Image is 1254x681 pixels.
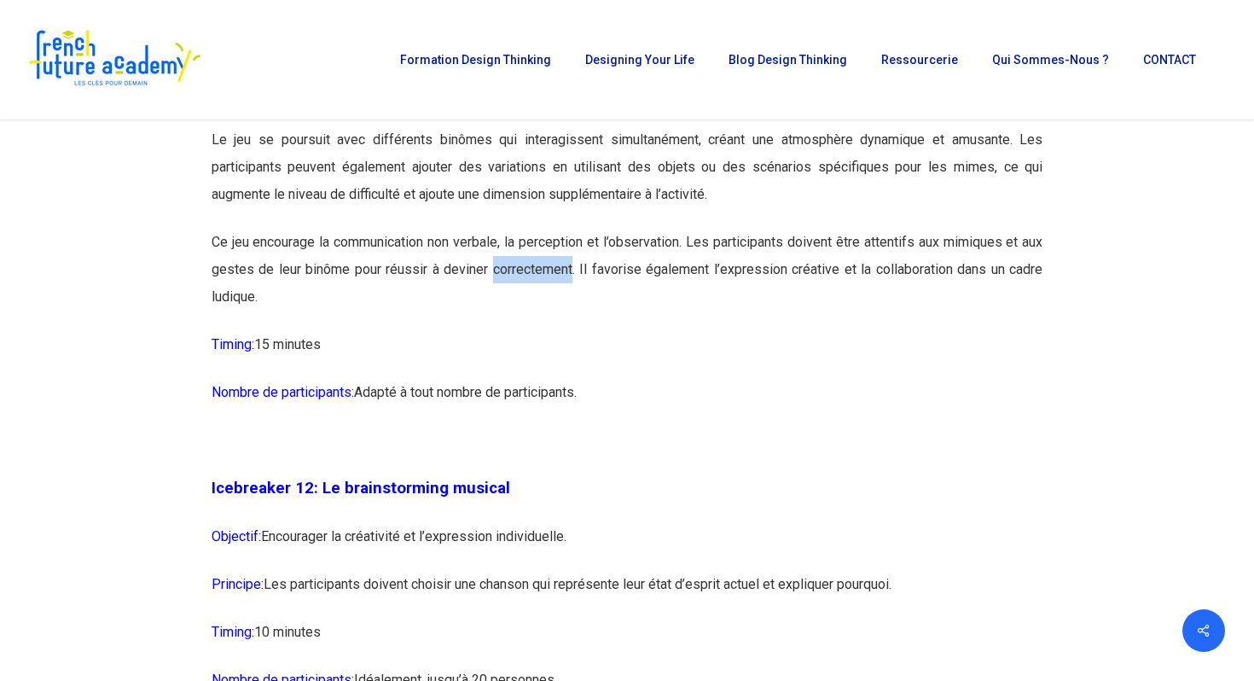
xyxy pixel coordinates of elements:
[24,26,204,94] img: French Future Academy
[212,619,1043,666] p: 10 minutes
[212,384,354,400] span: Nombre de participants:
[212,126,1043,229] p: Le jeu se poursuit avec différents binômes qui interagissent simultanément, créant une atmosphère...
[400,53,551,67] span: Formation Design Thinking
[881,53,958,67] span: Ressourcerie
[212,331,1043,379] p: 15 minutes
[212,528,261,544] span: Objectif:
[1143,53,1196,67] span: CONTACT
[585,53,694,67] span: Designing Your Life
[212,523,1043,571] p: Encourager la créativité et l’expression individuelle.
[212,229,1043,331] p: Ce jeu encourage la communication non verbale, la perception et l’observation. Les participants d...
[392,54,560,66] a: Formation Design Thinking
[212,379,1043,427] p: Adapté à tout nombre de participants.
[212,479,510,498] span: Icebreaker 12: Le brainstorming musical
[984,54,1118,66] a: Qui sommes-nous ?
[212,571,1043,619] p: Les participants doivent choisir une chanson qui représente leur état d’esprit actuel et explique...
[873,54,967,66] a: Ressourcerie
[212,576,264,592] span: Principe:
[729,53,847,67] span: Blog Design Thinking
[992,53,1109,67] span: Qui sommes-nous ?
[1135,54,1205,66] a: CONTACT
[720,54,856,66] a: Blog Design Thinking
[212,336,254,352] span: Timing:
[212,624,254,640] span: Timing:
[577,54,703,66] a: Designing Your Life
